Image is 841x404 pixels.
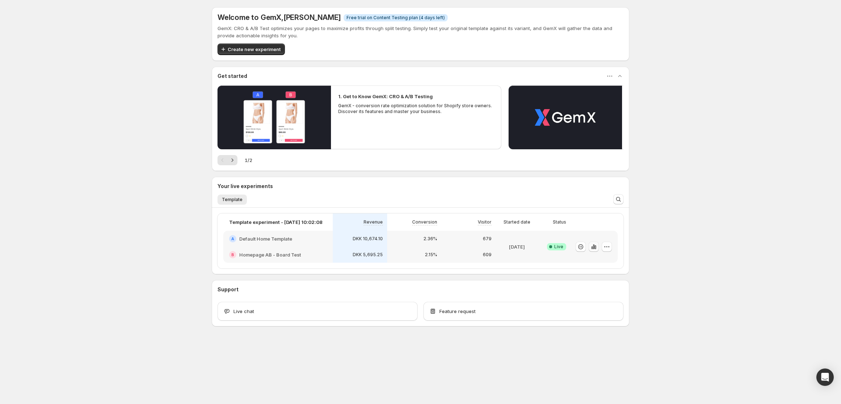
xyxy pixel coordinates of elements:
p: GemX - conversion rate optimization solution for Shopify store owners. Discover its features and ... [338,103,494,114]
nav: Pagination [217,155,237,165]
div: Open Intercom Messenger [816,368,834,386]
span: Live [554,244,563,250]
h3: Get started [217,72,247,80]
h5: Welcome to GemX [217,13,341,22]
p: 2.36% [423,236,437,242]
p: 2.15% [425,252,437,258]
span: Feature request [439,308,476,315]
h3: Support [217,286,239,293]
h2: Default Home Template [239,235,292,242]
button: Search and filter results [613,194,623,204]
button: Play video [217,86,331,149]
button: Next [227,155,237,165]
button: Play video [509,86,622,149]
p: Revenue [364,219,383,225]
p: 609 [483,252,492,258]
p: [DATE] [509,243,525,250]
h2: A [231,237,234,241]
span: , [PERSON_NAME] [281,13,341,22]
p: Conversion [412,219,437,225]
p: Visitor [478,219,492,225]
button: Create new experiment [217,43,285,55]
span: Live chat [233,308,254,315]
span: Template [222,197,243,203]
p: DKK 5,695.25 [353,252,383,258]
span: Free trial on Content Testing plan (4 days left) [347,15,445,21]
span: Create new experiment [228,46,281,53]
p: DKK 10,674.10 [353,236,383,242]
h2: 1. Get to Know GemX: CRO & A/B Testing [338,93,433,100]
h2: B [231,253,234,257]
p: Status [553,219,566,225]
h2: Homepage AB - Board Test [239,251,301,258]
h3: Your live experiments [217,183,273,190]
p: 679 [483,236,492,242]
p: GemX: CRO & A/B Test optimizes your pages to maximize profits through split testing. Simply test ... [217,25,623,39]
span: 1 / 2 [245,157,252,164]
p: Started date [504,219,530,225]
p: Template experiment - [DATE] 10:02:08 [229,218,323,226]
